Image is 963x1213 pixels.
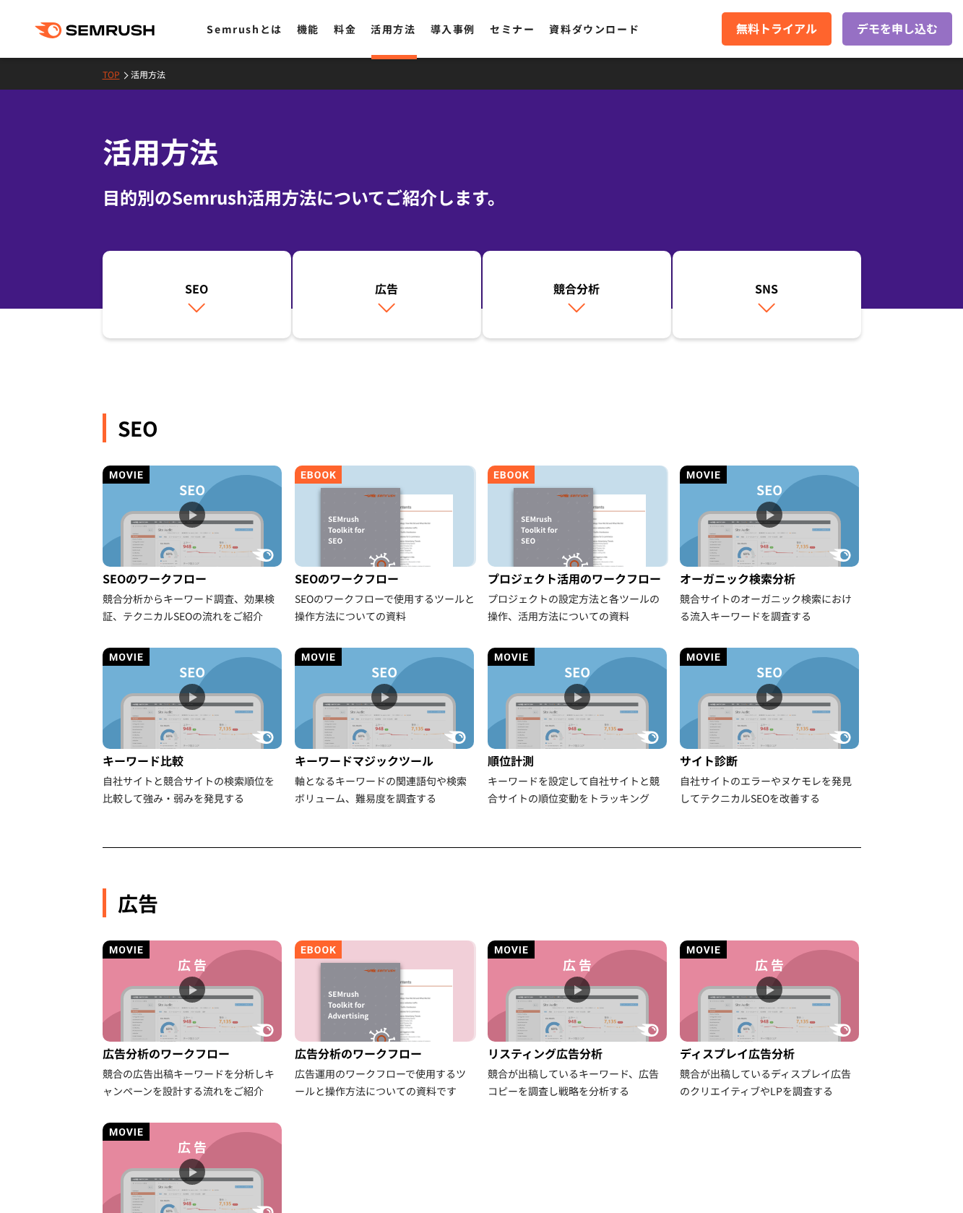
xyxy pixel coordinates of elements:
div: プロジェクトの設定方法と各ツールの操作、活用方法についての資料 [488,590,669,625]
div: SEOのワークフロー [103,567,284,590]
div: 広告分析のワークフロー [295,1042,476,1065]
a: サイト診断 自社サイトのエラーやヌケモレを発見してテクニカルSEOを改善する [680,648,861,807]
h1: 活用方法 [103,130,861,173]
div: 軸となるキーワードの関連語句や検索ボリューム、難易度を調査する [295,772,476,807]
a: 順位計測 キーワードを設定して自社サイトと競合サイトの順位変動をトラッキング [488,648,669,807]
a: 広告分析のワークフロー 競合の広告出稿キーワードを分析しキャンペーンを設計する流れをご紹介 [103,940,284,1100]
div: プロジェクト活用のワークフロー [488,567,669,590]
a: オーガニック検索分析 競合サイトのオーガニック検索における流入キーワードを調査する [680,466,861,625]
div: オーガニック検索分析 [680,567,861,590]
a: セミナー [490,22,535,36]
a: TOP [103,68,131,80]
a: キーワード比較 自社サイトと競合サイトの検索順位を比較して強み・弱みを発見する [103,648,284,807]
a: キーワードマジックツール 軸となるキーワードの関連語句や検索ボリューム、難易度を調査する [295,648,476,807]
div: 広告 [300,280,474,297]
a: SEOのワークフロー 競合分析からキーワード調査、効果検証、テクニカルSEOの流れをご紹介 [103,466,284,625]
div: 自社サイトのエラーやヌケモレを発見してテクニカルSEOを改善する [680,772,861,807]
a: SEOのワークフロー SEOのワークフローで使用するツールと操作方法についての資料 [295,466,476,625]
a: 導入事例 [431,22,475,36]
a: 広告分析のワークフロー 広告運用のワークフローで使用するツールと操作方法についての資料です [295,940,476,1100]
div: 自社サイトと競合サイトの検索順位を比較して強み・弱みを発見する [103,772,284,807]
div: 競合分析 [490,280,664,297]
div: SEO [103,413,861,442]
a: 資料ダウンロード [549,22,639,36]
span: 無料トライアル [736,20,817,38]
div: 広告分析のワークフロー [103,1042,284,1065]
div: SEOのワークフローで使用するツールと操作方法についての資料 [295,590,476,625]
a: リスティング広告分析 競合が出稿しているキーワード、広告コピーを調査し戦略を分析する [488,940,669,1100]
div: キーワードを設定して自社サイトと競合サイトの順位変動をトラッキング [488,772,669,807]
a: 広告 [293,251,481,339]
div: 競合サイトのオーガニック検索における流入キーワードを調査する [680,590,861,625]
div: 競合分析からキーワード調査、効果検証、テクニカルSEOの流れをご紹介 [103,590,284,625]
div: キーワード比較 [103,749,284,772]
a: 無料トライアル [722,12,832,46]
a: 競合分析 [483,251,671,339]
div: リスティング広告分析 [488,1042,669,1065]
div: SEOのワークフロー [295,567,476,590]
div: 広告運用のワークフローで使用するツールと操作方法についての資料です [295,1065,476,1100]
div: 目的別のSemrush活用方法についてご紹介します。 [103,184,861,210]
a: SEO [103,251,291,339]
div: ディスプレイ広告分析 [680,1042,861,1065]
a: プロジェクト活用のワークフロー プロジェクトの設定方法と各ツールの操作、活用方法についての資料 [488,466,669,625]
div: 競合の広告出稿キーワードを分析しキャンペーンを設計する流れをご紹介 [103,1065,284,1100]
a: SNS [673,251,861,339]
a: 活用方法 [371,22,415,36]
div: SEO [110,280,284,297]
span: デモを申し込む [857,20,938,38]
a: Semrushとは [207,22,282,36]
div: 広告 [103,888,861,917]
a: 料金 [334,22,356,36]
div: SNS [680,280,854,297]
div: 競合が出稿しているキーワード、広告コピーを調査し戦略を分析する [488,1065,669,1100]
div: 順位計測 [488,749,669,772]
a: 活用方法 [131,68,176,80]
div: キーワードマジックツール [295,749,476,772]
a: ディスプレイ広告分析 競合が出稿しているディスプレイ広告のクリエイティブやLPを調査する [680,940,861,1100]
div: 競合が出稿しているディスプレイ広告のクリエイティブやLPを調査する [680,1065,861,1100]
a: 機能 [297,22,319,36]
div: サイト診断 [680,749,861,772]
a: デモを申し込む [842,12,952,46]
